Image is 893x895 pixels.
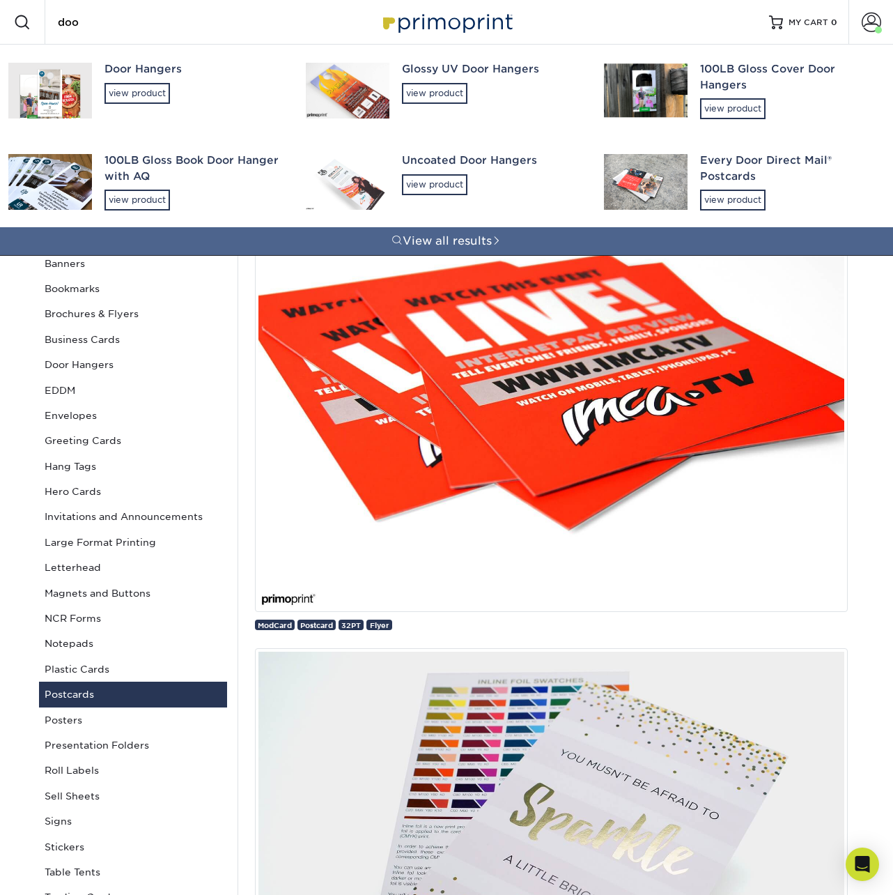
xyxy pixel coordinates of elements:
[104,83,170,104] div: view product
[3,852,118,890] iframe: Google Customer Reviews
[297,136,595,227] a: Uncoated Door Hangersview product
[846,848,879,881] div: Open Intercom Messenger
[104,190,170,211] div: view product
[258,621,292,629] span: ModCard
[700,61,876,93] div: 100LB Gloss Cover Door Hangers
[39,504,227,529] a: Invitations and Announcements
[39,758,227,783] a: Roll Labels
[604,63,688,117] img: 100LB Gloss Cover Door Hangers
[700,190,766,211] div: view product
[366,620,391,630] a: Flyer
[39,783,227,809] a: Sell Sheets
[402,61,578,77] div: Glossy UV Door Hangers
[104,61,281,77] div: Door Hangers
[402,153,578,169] div: Uncoated Door Hangers
[402,83,467,104] div: view product
[297,620,336,630] a: Postcard
[39,859,227,885] a: Table Tents
[39,555,227,580] a: Letterhead
[39,682,227,707] a: Postcards
[39,733,227,758] a: Presentation Folders
[104,153,281,184] div: 100LB Gloss Book Door Hanger with AQ
[39,454,227,479] a: Hang Tags
[306,153,389,209] img: Uncoated Door Hangers
[39,403,227,428] a: Envelopes
[39,276,227,301] a: Bookmarks
[370,621,389,629] span: Flyer
[596,136,893,227] a: Every Door Direct Mail® Postcardsview product
[39,530,227,555] a: Large Format Printing
[339,620,364,630] a: 32PT
[39,352,227,377] a: Door Hangers
[341,621,361,629] span: 32PT
[39,479,227,504] a: Hero Cards
[789,17,828,29] span: MY CART
[39,581,227,606] a: Magnets and Buttons
[402,174,467,195] div: view product
[8,153,92,209] img: 100LB Gloss Book Door Hanger with AQ
[306,63,389,118] img: Glossy UV Door Hangers
[39,834,227,859] a: Stickers
[39,301,227,326] a: Brochures & Flyers
[39,657,227,682] a: Plastic Cards
[39,631,227,656] a: Notepads
[39,606,227,631] a: NCR Forms
[39,327,227,352] a: Business Cards
[39,428,227,453] a: Greeting Cards
[39,378,227,403] a: EDDM
[604,154,688,210] img: Every Door Direct Mail® Postcards
[8,62,92,118] img: Door Hangers
[300,621,333,629] span: Postcard
[377,7,516,37] img: Primoprint
[831,17,837,27] span: 0
[700,153,876,184] div: Every Door Direct Mail® Postcards
[255,214,848,612] img: 32PT thick postcard.
[39,251,227,276] a: Banners
[255,620,295,630] a: ModCard
[39,707,227,733] a: Posters
[39,809,227,834] a: Signs
[596,45,893,136] a: 100LB Gloss Cover Door Hangersview product
[56,14,192,31] input: SEARCH PRODUCTS.....
[700,98,766,119] div: view product
[297,45,595,136] a: Glossy UV Door Hangersview product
